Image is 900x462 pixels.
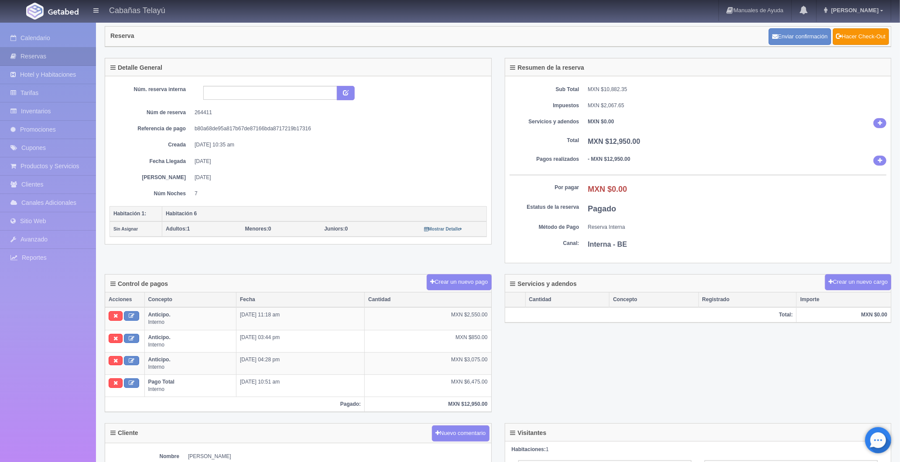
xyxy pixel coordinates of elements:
b: MXN $0.00 [588,185,627,194]
td: Interno [144,375,236,397]
b: Pago Total [148,379,175,385]
td: MXN $850.00 [365,330,491,352]
strong: Adultos: [166,226,187,232]
dt: Núm Noches [116,190,186,197]
b: Anticipo. [148,312,171,318]
button: Nuevo comentario [432,425,489,442]
dt: Por pagar [510,184,579,191]
dt: Servicios y adendos [510,118,579,126]
dd: [DATE] 10:35 am [195,141,480,149]
dt: Canal: [510,240,579,247]
td: MXN $6,475.00 [365,375,491,397]
dd: [PERSON_NAME] [188,453,487,460]
a: Hacer Check-Out [833,28,889,45]
strong: Menores: [245,226,268,232]
td: [DATE] 10:51 am [236,375,365,397]
th: Pagado: [105,397,365,412]
th: Acciones [105,292,144,307]
td: [DATE] 03:44 pm [236,330,365,352]
dd: [DATE] [195,158,480,165]
dd: Reserva Interna [588,224,887,231]
a: Mostrar Detalle [424,226,462,232]
dt: Fecha Llegada [116,158,186,165]
h4: Resumen de la reserva [510,65,585,71]
dd: b80a68de95a817b67de87166bda8717219b17316 [195,125,480,132]
dt: [PERSON_NAME] [116,174,186,181]
span: 0 [324,226,348,232]
dt: Referencia de pago [116,125,186,132]
b: Interna - BE [588,241,627,248]
th: Habitación 6 [162,206,487,221]
dt: Total [510,137,579,144]
td: MXN $3,075.00 [365,352,491,374]
dd: 264411 [195,109,480,116]
th: Concepto [609,292,698,307]
dd: MXN $2,067.65 [588,102,887,109]
h4: Detalle General [110,65,162,71]
dt: Creada [116,141,186,149]
dt: Impuestos [510,102,579,109]
img: Getabed [26,3,44,20]
strong: Habitaciones: [512,446,546,452]
dt: Sub Total [510,86,579,93]
img: Getabed [48,8,79,15]
dt: Núm de reserva [116,109,186,116]
h4: Control de pagos [110,281,168,287]
b: - MXN $12,950.00 [588,156,630,162]
th: Registrado [698,292,797,307]
dt: Nombre [110,453,179,460]
th: Concepto [144,292,236,307]
button: Crear un nuevo cargo [825,274,891,290]
th: Total: [505,307,797,323]
td: [DATE] 11:18 am [236,307,365,330]
button: Crear un nuevo pago [427,274,491,290]
th: Cantidad [365,292,491,307]
span: 1 [166,226,190,232]
b: Anticipo. [148,357,171,363]
dd: 7 [195,190,480,197]
b: Pagado [588,204,616,213]
b: MXN $12,950.00 [588,138,640,145]
dt: Pagos realizados [510,156,579,163]
strong: Juniors: [324,226,345,232]
div: 1 [512,446,885,453]
dt: Estatus de la reserva [510,204,579,211]
small: Mostrar Detalle [424,227,462,231]
b: Habitación 1: [113,211,146,217]
th: Importe [797,292,891,307]
button: Enviar confirmación [769,28,831,45]
h4: Cliente [110,430,138,436]
b: MXN $0.00 [588,119,614,125]
h4: Reserva [110,33,134,39]
dd: [DATE] [195,174,480,181]
small: Sin Asignar [113,227,138,231]
span: 0 [245,226,271,232]
span: [PERSON_NAME] [829,7,879,14]
th: Fecha [236,292,365,307]
td: Interno [144,352,236,374]
td: Interno [144,307,236,330]
th: MXN $12,950.00 [365,397,491,412]
dt: Núm. reserva interna [116,86,186,93]
dt: Método de Pago [510,224,579,231]
h4: Servicios y adendos [510,281,577,287]
td: [DATE] 04:28 pm [236,352,365,374]
th: Cantidad [525,292,609,307]
h4: Cabañas Telayú [109,4,165,15]
h4: Visitantes [510,430,547,436]
td: MXN $2,550.00 [365,307,491,330]
th: MXN $0.00 [797,307,891,323]
td: Interno [144,330,236,352]
b: Anticipo. [148,334,171,340]
dd: MXN $10,882.35 [588,86,887,93]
